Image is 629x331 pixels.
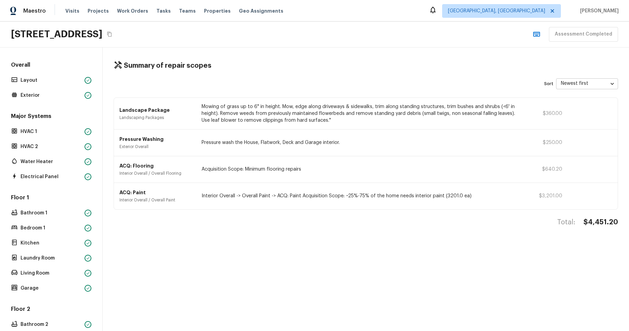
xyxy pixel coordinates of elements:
p: HVAC 1 [21,128,82,135]
h4: Summary of repair scopes [124,61,211,70]
p: Garage [21,285,82,292]
p: $250.00 [531,139,562,146]
p: Sort [544,81,553,87]
span: Tasks [156,9,171,13]
span: Visits [65,8,79,14]
p: ACQ: Flooring [119,162,193,169]
p: Interior Overall -> Overall Paint -> ACQ: Paint Acquisition Scope: ~25%-75% of the home needs int... [202,193,523,199]
p: Electrical Panel [21,173,82,180]
h4: $4,451.20 [583,218,618,227]
p: Bathroom 2 [21,321,82,328]
h2: [STREET_ADDRESS] [11,28,102,40]
p: Bedroom 1 [21,225,82,231]
span: Work Orders [117,8,148,14]
span: Geo Assignments [239,8,283,14]
p: Interior Overall / Overall Paint [119,197,193,203]
p: Mowing of grass up to 6" in height. Mow, edge along driveways & sidewalks, trim along standing st... [202,103,523,124]
span: [PERSON_NAME] [577,8,619,14]
p: Interior Overall / Overall Flooring [119,171,193,176]
span: Properties [204,8,231,14]
p: Kitchen [21,240,82,247]
span: [GEOGRAPHIC_DATA], [GEOGRAPHIC_DATA] [448,8,545,14]
p: Acquisition Scope: Minimum flooring repairs [202,166,523,173]
p: Pressure Washing [119,136,193,143]
span: Maestro [23,8,46,14]
h5: Floor 2 [10,305,93,314]
h5: Overall [10,61,93,70]
span: Teams [179,8,196,14]
h5: Floor 1 [10,194,93,203]
span: Projects [88,8,109,14]
p: Water Heater [21,158,82,165]
p: Exterior Overall [119,144,193,149]
h5: Major Systems [10,112,93,121]
p: Landscape Package [119,107,193,114]
p: Pressure wash the House, Flatwork, Deck and Garage interior. [202,139,523,146]
p: ACQ: Paint [119,189,193,196]
p: Bathroom 1 [21,210,82,216]
p: Laundry Room [21,255,82,262]
p: $360.00 [531,110,562,117]
p: HVAC 2 [21,143,82,150]
h4: Total: [557,218,575,227]
p: Landscaping Packages [119,115,193,120]
p: Layout [21,77,82,84]
button: Copy Address [105,30,114,39]
p: $640.20 [531,166,562,173]
div: Newest first [556,75,618,93]
p: Living Room [21,270,82,277]
p: Exterior [21,92,82,99]
p: $3,201.00 [531,193,562,199]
